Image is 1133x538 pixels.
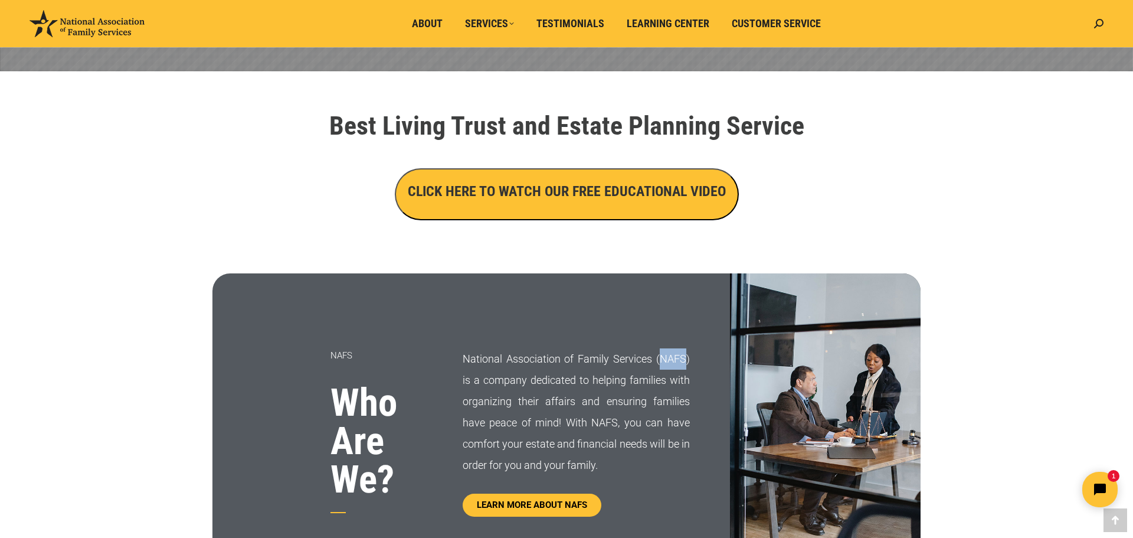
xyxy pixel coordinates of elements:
span: Testimonials [536,17,604,30]
img: National Association of Family Services [30,10,145,37]
p: NAFS [330,345,433,366]
h3: Who Are We? [330,384,433,499]
a: CLICK HERE TO WATCH OUR FREE EDUCATIONAL VIDEO [395,186,739,198]
a: Learning Center [618,12,718,35]
a: About [404,12,451,35]
a: LEARN MORE ABOUT NAFS [463,494,601,517]
p: National Association of Family Services (NAFS) is a company dedicated to helping families with or... [463,348,690,476]
a: Customer Service [723,12,829,35]
span: About [412,17,443,30]
span: Services [465,17,514,30]
h1: Best Living Trust and Estate Planning Service [236,113,897,139]
span: LEARN MORE ABOUT NAFS [477,501,587,510]
span: Customer Service [732,17,821,30]
h3: CLICK HERE TO WATCH OUR FREE EDUCATIONAL VIDEO [408,181,726,201]
iframe: Tidio Chat [925,462,1128,517]
span: Learning Center [627,17,709,30]
button: CLICK HERE TO WATCH OUR FREE EDUCATIONAL VIDEO [395,168,739,220]
a: Testimonials [528,12,613,35]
